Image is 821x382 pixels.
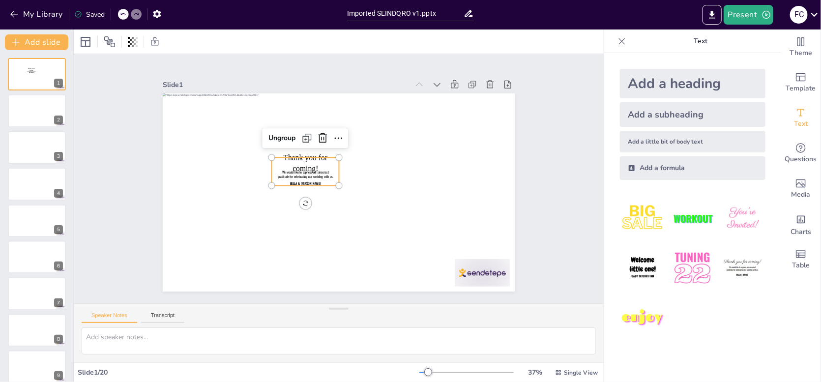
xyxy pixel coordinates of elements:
[29,72,34,73] span: bella & [PERSON_NAME]
[790,48,812,59] span: Theme
[620,69,765,98] div: Add a heading
[524,368,547,377] div: 37 %
[781,100,821,136] div: Add text boxes
[5,34,68,50] button: Add slide
[54,79,63,88] div: 1
[630,29,771,53] p: Text
[620,156,765,180] div: Add a formula
[74,10,105,19] div: Saved
[8,94,66,127] div: 2
[8,168,66,200] div: 4
[141,312,185,323] button: Transcript
[786,83,816,94] span: Template
[791,227,811,237] span: Charts
[54,152,63,161] div: 3
[8,241,66,273] div: 6
[785,154,817,165] span: Questions
[54,225,63,234] div: 5
[54,371,63,380] div: 9
[82,312,137,323] button: Speaker Notes
[28,68,35,71] span: Thank you for coming!
[27,71,36,72] span: We would like to express our sincerest gratitude for celebrating our wedding with us.
[620,102,765,127] div: Add a subheading
[670,196,715,241] img: 2.jpeg
[620,196,666,241] img: 1.jpeg
[781,206,821,242] div: Add charts and graphs
[790,6,808,24] div: F C
[278,170,333,179] span: We would like to express our sincerest gratitude for celebrating our wedding with us.
[781,29,821,65] div: Change the overall theme
[54,262,63,270] div: 6
[54,116,63,124] div: 2
[264,130,299,146] div: Ungroup
[620,245,666,291] img: 4.jpeg
[8,205,66,237] div: 5
[54,298,63,307] div: 7
[792,260,810,271] span: Table
[8,314,66,347] div: 8
[781,171,821,206] div: Add images, graphics, shapes or video
[54,189,63,198] div: 4
[790,5,808,25] button: F C
[54,335,63,344] div: 8
[104,36,116,48] span: Position
[8,131,66,164] div: 3
[781,136,821,171] div: Get real-time input from your audience
[792,189,811,200] span: Media
[794,118,808,129] span: Text
[290,181,321,186] span: bella & [PERSON_NAME]
[720,245,765,291] img: 6.jpeg
[620,295,666,341] img: 7.jpeg
[720,196,765,241] img: 3.jpeg
[347,6,464,21] input: Insert title
[670,245,715,291] img: 5.jpeg
[620,131,765,152] div: Add a little bit of body text
[724,5,773,25] button: Present
[78,368,419,377] div: Slide 1 / 20
[564,369,598,377] span: Single View
[781,65,821,100] div: Add ready made slides
[163,80,409,89] div: Slide 1
[78,34,93,50] div: Layout
[7,6,67,22] button: My Library
[8,277,66,310] div: 7
[283,153,327,173] span: Thank you for coming!
[8,58,66,90] div: 1
[781,242,821,277] div: Add a table
[703,5,722,25] button: Export to PowerPoint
